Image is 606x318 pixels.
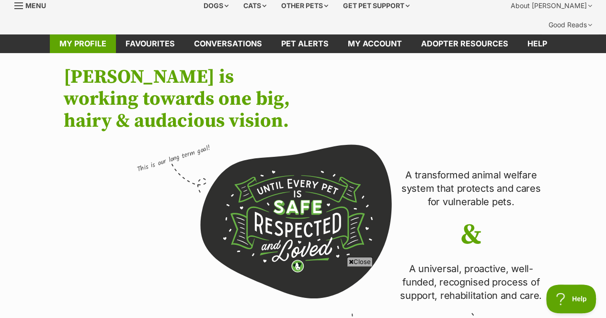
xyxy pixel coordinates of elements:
a: My account [338,34,412,53]
a: Adopter resources [412,34,518,53]
p: A transformed animal welfare system that protects and cares for vulnerable pets. [400,168,543,208]
iframe: Advertisement [129,270,478,313]
a: Pet alerts [272,34,338,53]
h1: [PERSON_NAME] is working towards one big, hairy & audacious vision. [64,66,303,132]
a: Help [518,34,557,53]
a: conversations [184,34,272,53]
span: Menu [25,1,46,10]
div: Good Reads [542,15,599,34]
a: Favourites [116,34,184,53]
p: & [400,221,543,250]
p: A universal, proactive, well-funded, recognised process of support, rehabilitation and care. [400,262,543,302]
a: My profile [50,34,116,53]
img: Until every pet is safe, respected and loved [200,144,392,298]
span: This is our long term goal! [136,143,211,175]
iframe: Help Scout Beacon - Open [546,285,596,313]
span: Close [347,257,373,266]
